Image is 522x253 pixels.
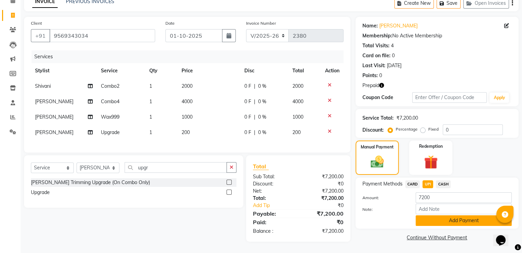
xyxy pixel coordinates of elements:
span: Combo2 [101,83,119,89]
span: 0 % [258,113,266,121]
div: Points: [362,72,378,79]
span: 4000 [292,98,303,105]
div: Total Visits: [362,42,390,49]
div: ₹0 [298,218,349,226]
div: Discount: [248,180,298,188]
label: Manual Payment [361,144,394,150]
div: Balance : [248,228,298,235]
div: 4 [391,42,394,49]
label: Fixed [428,126,439,132]
div: Name: [362,22,378,29]
a: [PERSON_NAME] [379,22,418,29]
button: Add Payment [416,215,512,226]
label: Invoice Number [246,20,276,26]
img: _cash.svg [367,154,388,169]
div: ₹7,200.00 [396,115,418,122]
label: Date [165,20,175,26]
div: ₹7,200.00 [298,173,349,180]
span: Wax999 [101,114,119,120]
div: Services [32,50,349,63]
span: CARD [405,180,420,188]
th: Service [97,63,145,79]
span: 2000 [182,83,193,89]
div: ₹0 [306,202,348,209]
span: 4000 [182,98,193,105]
a: Continue Without Payment [357,234,517,241]
div: Sub Total: [248,173,298,180]
span: Payment Methods [362,180,403,188]
label: Amount: [357,195,410,201]
span: UPI [422,180,433,188]
button: Apply [489,93,509,103]
span: 0 F [244,98,251,105]
th: Qty [145,63,177,79]
div: Discount: [362,126,384,134]
th: Disc [240,63,288,79]
span: | [254,113,255,121]
th: Action [321,63,344,79]
div: Paid: [248,218,298,226]
span: Upgrade [101,129,120,135]
span: Total [253,163,269,170]
div: No Active Membership [362,32,512,39]
label: Redemption [419,143,443,149]
span: Shivani [35,83,51,89]
div: Upgrade [31,189,50,196]
div: ₹7,200.00 [298,228,349,235]
span: 0 F [244,83,251,90]
span: [PERSON_NAME] [35,114,73,120]
span: [PERSON_NAME] [35,129,73,135]
div: Membership: [362,32,392,39]
div: ₹0 [298,180,349,188]
span: CASH [436,180,451,188]
div: Coupon Code [362,94,412,101]
div: Net: [248,188,298,195]
input: Enter Offer / Coupon Code [412,92,487,103]
th: Price [177,63,240,79]
img: _gift.svg [420,154,442,171]
th: Total [288,63,321,79]
span: 0 F [244,129,251,136]
span: 1000 [182,114,193,120]
button: +91 [31,29,50,42]
label: Percentage [396,126,418,132]
div: 0 [379,72,382,79]
span: Prepaid [362,82,379,89]
div: Service Total: [362,115,394,122]
div: ₹7,200.00 [298,188,349,195]
div: ₹7,200.00 [298,209,349,218]
div: Payable: [248,209,298,218]
span: | [254,83,255,90]
div: [DATE] [387,62,402,69]
span: 1 [149,114,152,120]
input: Search or Scan [125,162,227,173]
div: Card on file: [362,52,391,59]
a: Add Tip [248,202,306,209]
span: 1 [149,83,152,89]
div: Total: [248,195,298,202]
span: 0 % [258,98,266,105]
span: | [254,129,255,136]
span: 1 [149,98,152,105]
span: | [254,98,255,105]
input: Amount [416,192,512,203]
input: Add Note [416,204,512,214]
span: 1 [149,129,152,135]
span: 0 F [244,113,251,121]
span: 200 [182,129,190,135]
span: 0 % [258,129,266,136]
div: ₹7,200.00 [298,195,349,202]
span: 200 [292,129,301,135]
span: 1000 [292,114,303,120]
div: Last Visit: [362,62,385,69]
span: 2000 [292,83,303,89]
span: Combo4 [101,98,119,105]
div: [PERSON_NAME] Trimming Upgrade (On Combo Only) [31,179,150,186]
div: 0 [392,52,395,59]
iframe: chat widget [493,226,515,246]
label: Note: [357,206,410,213]
span: [PERSON_NAME] [35,98,73,105]
input: Search by Name/Mobile/Email/Code [49,29,155,42]
th: Stylist [31,63,97,79]
label: Client [31,20,42,26]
